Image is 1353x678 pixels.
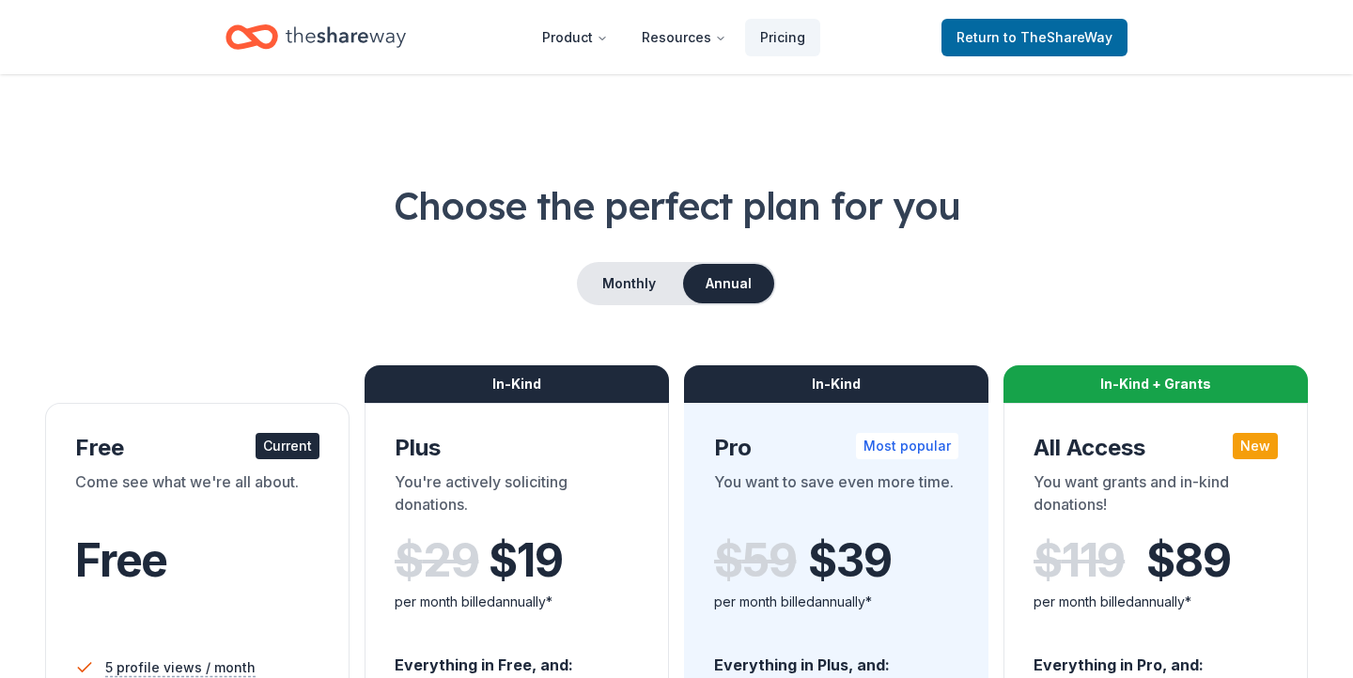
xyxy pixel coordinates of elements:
button: Monthly [579,264,679,303]
div: per month billed annually* [1034,591,1278,613]
div: You want to save even more time. [714,470,958,523]
div: You want grants and in-kind donations! [1034,470,1278,523]
div: per month billed annually* [714,591,958,613]
div: In-Kind + Grants [1003,365,1308,403]
span: $ 19 [489,534,562,587]
div: New [1233,433,1278,459]
nav: Main [527,15,820,59]
span: Free [75,532,167,588]
div: Most popular [856,433,958,459]
a: Returnto TheShareWay [941,19,1127,56]
div: Everything in Plus, and: [714,638,958,677]
span: to TheShareWay [1003,29,1112,45]
div: per month billed annually* [395,591,639,613]
div: Pro [714,433,958,463]
div: In-Kind [365,365,669,403]
div: Plus [395,433,639,463]
div: Everything in Pro, and: [1034,638,1278,677]
div: Come see what we're all about. [75,470,319,523]
span: $ 89 [1146,534,1230,587]
button: Annual [683,264,774,303]
a: Home [225,15,406,59]
a: Pricing [745,19,820,56]
div: Free [75,433,319,463]
div: Current [256,433,319,459]
div: All Access [1034,433,1278,463]
div: Everything in Free, and: [395,638,639,677]
div: In-Kind [684,365,988,403]
button: Resources [627,19,741,56]
div: You're actively soliciting donations. [395,470,639,523]
button: Product [527,19,623,56]
h1: Choose the perfect plan for you [45,179,1308,232]
span: Return [956,26,1112,49]
span: $ 39 [808,534,891,587]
